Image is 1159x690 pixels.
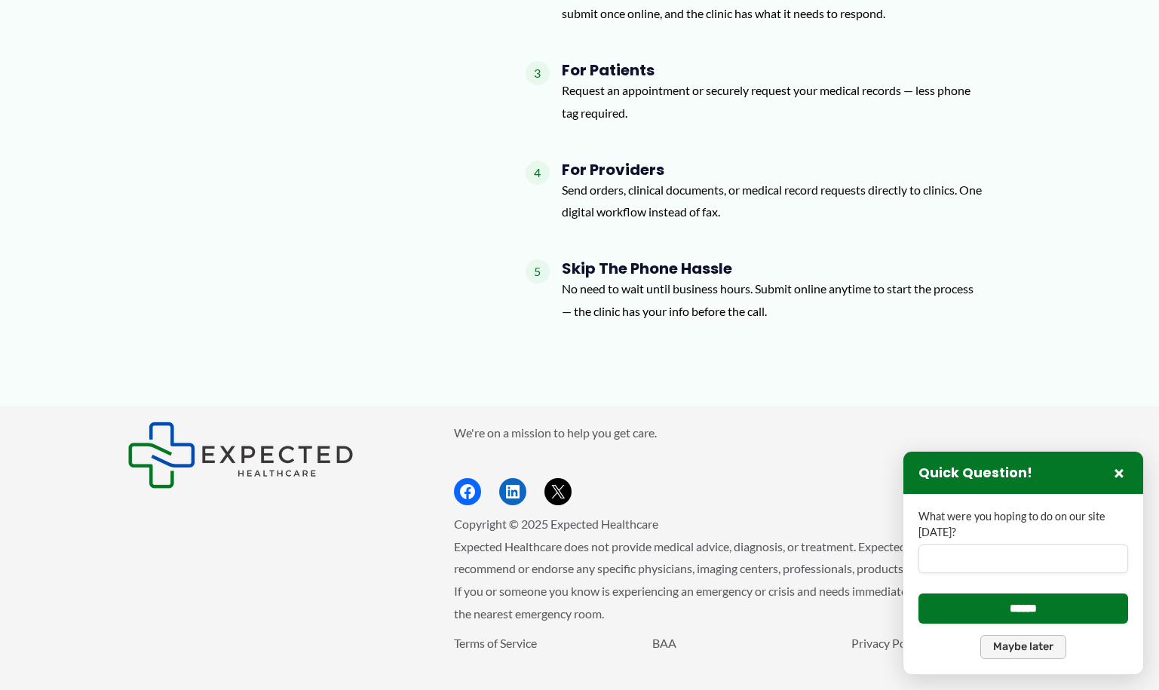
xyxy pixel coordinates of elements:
[562,79,984,124] p: Request an appointment or securely request your medical records — less phone tag required.
[562,278,984,322] p: No need to wait until business hours. Submit online anytime to start the process — the clinic has...
[127,422,354,489] img: Expected Healthcare Logo - side, dark font, small
[526,61,550,85] span: 3
[652,636,676,650] a: BAA
[918,509,1128,540] label: What were you hoping to do on our site [DATE]?
[454,517,658,531] span: Copyright © 2025 Expected Healthcare
[127,422,416,489] aside: Footer Widget 1
[562,259,984,278] h4: Skip the Phone Hassle
[454,636,537,650] a: Terms of Service
[918,465,1032,482] h3: Quick Question!
[526,259,550,284] span: 5
[454,539,1029,621] span: Expected Healthcare does not provide medical advice, diagnosis, or treatment. Expected Healthcare...
[851,636,924,650] a: Privacy Policy
[1110,464,1128,482] button: Close
[454,422,1032,505] aside: Footer Widget 2
[562,179,984,223] p: Send orders, clinical documents, or medical record requests directly to clinics. One digital work...
[454,422,1032,444] p: We're on a mission to help you get care.
[526,161,550,185] span: 4
[562,161,984,179] h4: For Providers
[980,635,1066,659] button: Maybe later
[454,632,1032,688] aside: Footer Widget 3
[562,61,984,79] h4: For Patients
